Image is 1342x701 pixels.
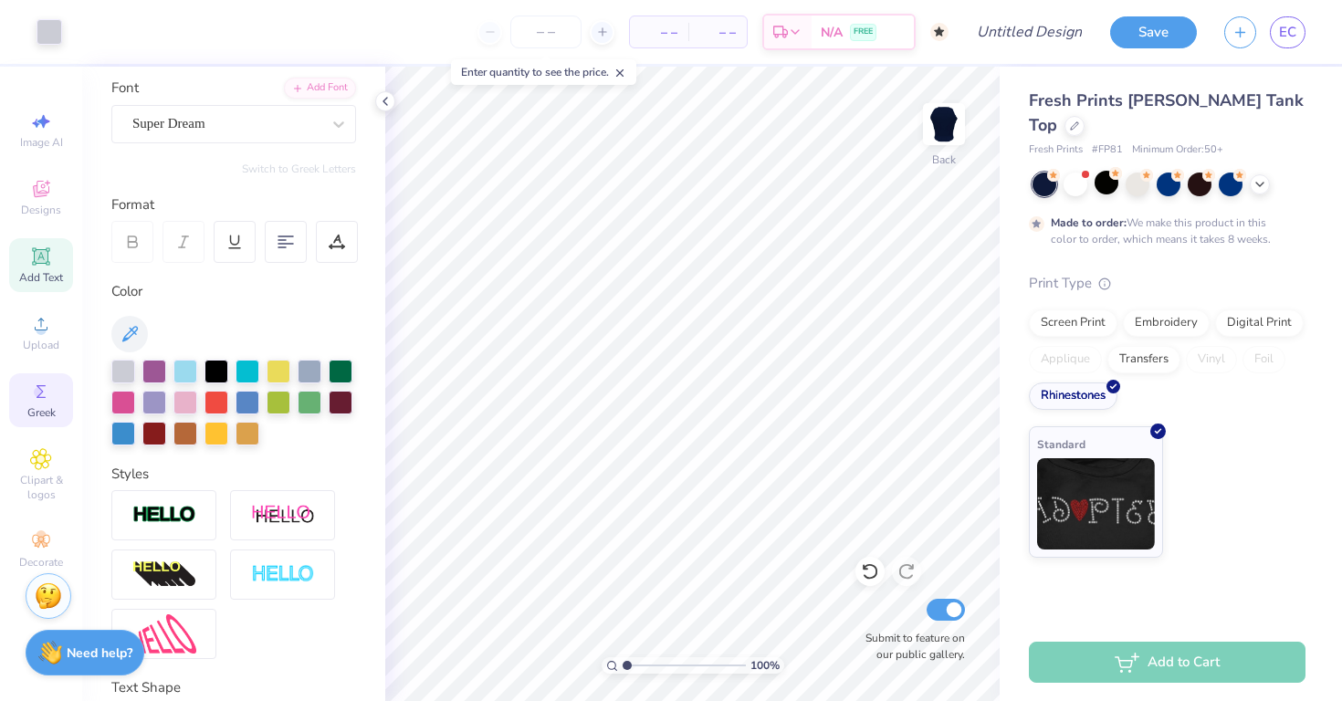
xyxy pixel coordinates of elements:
[21,203,61,217] span: Designs
[1132,142,1223,158] span: Minimum Order: 50 +
[111,281,356,302] div: Color
[132,560,196,590] img: 3d Illusion
[855,630,965,663] label: Submit to feature on our public gallery.
[1092,142,1123,158] span: # FP81
[1107,346,1180,373] div: Transfers
[1186,346,1237,373] div: Vinyl
[20,135,63,150] span: Image AI
[111,677,356,698] div: Text Shape
[27,405,56,420] span: Greek
[641,23,677,42] span: – –
[1029,273,1305,294] div: Print Type
[242,162,356,176] button: Switch to Greek Letters
[1215,309,1304,337] div: Digital Print
[67,644,132,662] strong: Need help?
[962,14,1096,50] input: Untitled Design
[699,23,736,42] span: – –
[1037,434,1085,454] span: Standard
[1029,346,1102,373] div: Applique
[19,270,63,285] span: Add Text
[1270,16,1305,48] a: EC
[750,657,780,674] span: 100 %
[23,338,59,352] span: Upload
[821,23,843,42] span: N/A
[1029,382,1117,410] div: Rhinestones
[1123,309,1210,337] div: Embroidery
[854,26,873,38] span: FREE
[926,106,962,142] img: Back
[1242,346,1285,373] div: Foil
[1029,309,1117,337] div: Screen Print
[111,78,139,99] label: Font
[1037,458,1155,549] img: Standard
[111,194,358,215] div: Format
[19,555,63,570] span: Decorate
[1279,22,1296,43] span: EC
[451,59,636,85] div: Enter quantity to see the price.
[1051,214,1275,247] div: We make this product in this color to order, which means it takes 8 weeks.
[1029,89,1304,136] span: Fresh Prints [PERSON_NAME] Tank Top
[510,16,582,48] input: – –
[284,78,356,99] div: Add Font
[1110,16,1197,48] button: Save
[111,464,356,485] div: Styles
[251,504,315,527] img: Shadow
[132,505,196,526] img: Stroke
[9,473,73,502] span: Clipart & logos
[132,614,196,654] img: Free Distort
[1029,142,1083,158] span: Fresh Prints
[932,152,956,168] div: Back
[1051,215,1127,230] strong: Made to order:
[251,564,315,585] img: Negative Space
